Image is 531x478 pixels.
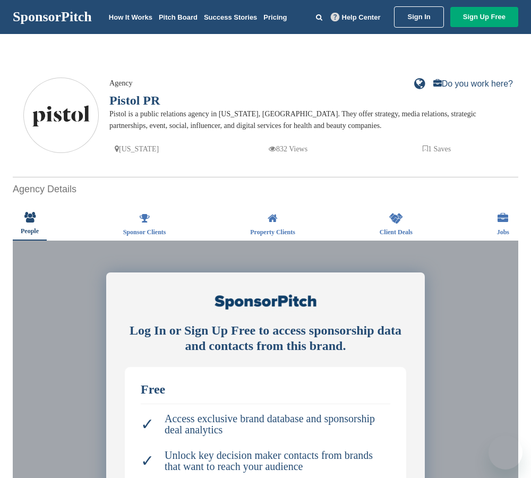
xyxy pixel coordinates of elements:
[250,229,295,235] span: Property Clients
[24,105,98,127] img: Sponsorpitch & Pistol PR
[141,419,154,430] span: ✓
[159,13,198,21] a: Pitch Board
[109,78,481,89] div: Agency
[204,13,257,21] a: Success Stories
[115,142,159,156] p: [US_STATE]
[329,11,383,23] a: Help Center
[13,182,518,197] h2: Agency Details
[141,408,390,441] li: Access exclusive brand database and sponsorship deal analytics
[450,7,518,27] a: Sign Up Free
[125,323,406,354] div: Log In or Sign Up Free to access sponsorship data and contacts from this brand.
[109,13,152,21] a: How It Works
[263,13,287,21] a: Pricing
[123,229,166,235] span: Sponsor Clients
[497,229,509,235] span: Jobs
[141,455,154,466] span: ✓
[423,142,451,156] p: 1 Saves
[109,93,160,107] a: Pistol PR
[141,383,390,396] div: Free
[21,228,39,234] span: People
[13,10,92,24] a: SponsorPitch
[433,80,513,88] a: Do you work here?
[141,445,390,477] li: Unlock key decision maker contacts from brands that want to reach your audience
[489,436,523,470] iframe: Button to launch messaging window
[380,229,413,235] span: Client Deals
[269,142,307,156] p: 832 Views
[394,6,443,28] a: Sign In
[109,108,481,132] div: Pistol is a public relations agency in [US_STATE], [GEOGRAPHIC_DATA]. They offer strategy, media ...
